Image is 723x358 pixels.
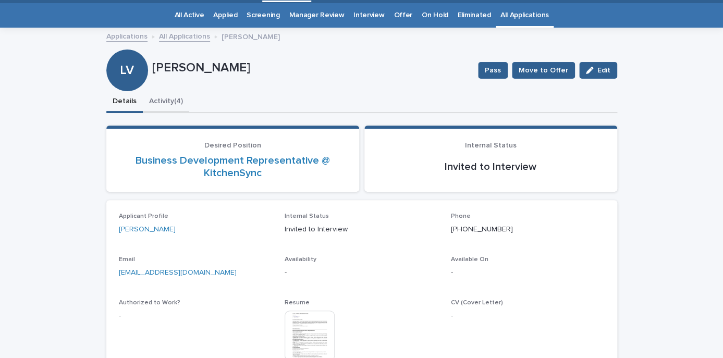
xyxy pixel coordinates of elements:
a: Offer [394,3,412,28]
span: Resume [285,300,310,306]
span: Move to Offer [519,65,568,76]
button: Edit [579,62,617,79]
p: [PERSON_NAME] [152,60,470,76]
a: Eliminated [458,3,491,28]
p: Invited to Interview [377,161,605,173]
button: Activity (4) [143,91,189,113]
span: Authorized to Work? [119,300,180,306]
p: Invited to Interview [285,224,438,235]
button: Details [106,91,143,113]
a: [EMAIL_ADDRESS][DOMAIN_NAME] [119,269,237,276]
a: All Active [174,3,204,28]
a: Business Development Representative @ KitchenSync [119,154,347,179]
span: CV (Cover Letter) [451,300,503,306]
p: - [451,267,605,278]
span: Edit [597,67,610,74]
a: [PERSON_NAME] [119,224,176,235]
span: Internal Status [465,142,517,149]
span: Available On [451,256,488,263]
p: - [119,311,273,322]
a: All Applications [500,3,549,28]
span: Availability [285,256,316,263]
p: [PERSON_NAME] [222,30,280,42]
a: All Applications [159,30,210,42]
a: Screening [247,3,279,28]
a: Manager Review [289,3,344,28]
a: [PHONE_NUMBER] [451,226,513,233]
a: Interview [353,3,384,28]
p: - [285,267,438,278]
div: LV [106,21,148,78]
p: - [451,311,605,322]
span: Email [119,256,135,263]
a: Applications [106,30,148,42]
button: Pass [478,62,508,79]
button: Move to Offer [512,62,575,79]
span: Pass [485,65,501,76]
span: Internal Status [285,213,329,219]
a: Applied [213,3,237,28]
a: On Hold [422,3,448,28]
span: Desired Position [204,142,261,149]
span: Applicant Profile [119,213,168,219]
span: Phone [451,213,471,219]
